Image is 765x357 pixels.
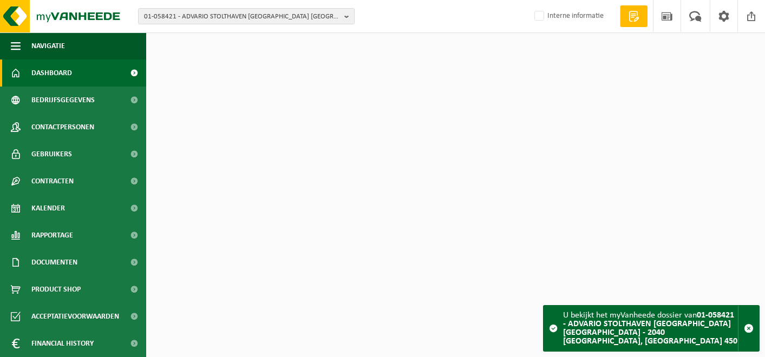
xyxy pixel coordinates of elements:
span: Dashboard [31,59,72,87]
span: Documenten [31,249,77,276]
span: Contracten [31,168,74,195]
span: Contactpersonen [31,114,94,141]
span: Kalender [31,195,65,222]
span: Acceptatievoorwaarden [31,303,119,330]
span: Navigatie [31,32,65,59]
span: Product Shop [31,276,81,303]
strong: 01-058421 - ADVARIO STOLTHAVEN [GEOGRAPHIC_DATA] [GEOGRAPHIC_DATA] - 2040 [GEOGRAPHIC_DATA], [GEO... [563,311,737,346]
span: Financial History [31,330,94,357]
span: Bedrijfsgegevens [31,87,95,114]
span: Gebruikers [31,141,72,168]
span: 01-058421 - ADVARIO STOLTHAVEN [GEOGRAPHIC_DATA] [GEOGRAPHIC_DATA] - 2040 [GEOGRAPHIC_DATA], [GEO... [144,9,340,25]
button: 01-058421 - ADVARIO STOLTHAVEN [GEOGRAPHIC_DATA] [GEOGRAPHIC_DATA] - 2040 [GEOGRAPHIC_DATA], [GEO... [138,8,355,24]
span: Rapportage [31,222,73,249]
div: U bekijkt het myVanheede dossier van [563,306,738,351]
label: Interne informatie [532,8,604,24]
